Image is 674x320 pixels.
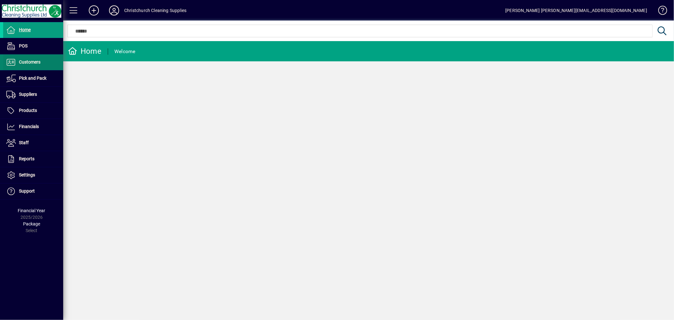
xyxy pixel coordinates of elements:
span: Support [19,188,35,194]
div: Home [68,46,101,56]
a: Reports [3,151,63,167]
span: Financial Year [18,208,46,213]
a: Support [3,183,63,199]
a: Knowledge Base [653,1,666,22]
span: Package [23,221,40,226]
span: Reports [19,156,34,161]
div: Christchurch Cleaning Supplies [124,5,186,15]
a: Pick and Pack [3,71,63,86]
a: POS [3,38,63,54]
span: Staff [19,140,29,145]
a: Financials [3,119,63,135]
span: Home [19,27,31,32]
div: [PERSON_NAME] [PERSON_NAME][EMAIL_ADDRESS][DOMAIN_NAME] [505,5,647,15]
a: Staff [3,135,63,151]
a: Customers [3,54,63,70]
span: Settings [19,172,35,177]
span: Pick and Pack [19,76,46,81]
span: Customers [19,59,40,65]
a: Settings [3,167,63,183]
span: Products [19,108,37,113]
span: POS [19,43,27,48]
a: Products [3,103,63,119]
a: Suppliers [3,87,63,102]
button: Profile [104,5,124,16]
button: Add [84,5,104,16]
div: Welcome [114,46,136,57]
span: Financials [19,124,39,129]
span: Suppliers [19,92,37,97]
